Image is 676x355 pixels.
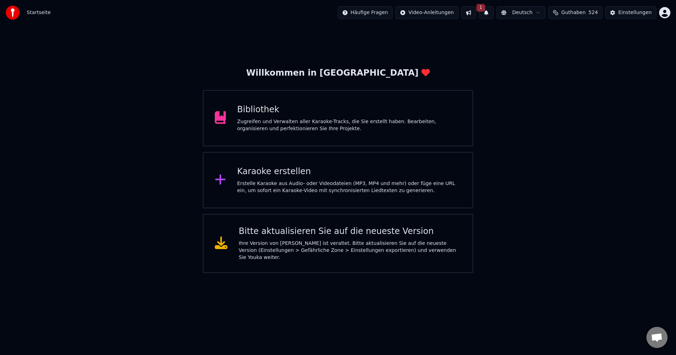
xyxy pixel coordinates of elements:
[237,104,462,115] div: Bibliothek
[476,4,486,12] span: 1
[237,180,462,194] div: Erstelle Karaoke aus Audio- oder Videodateien (MP3, MP4 und mehr) oder füge eine URL ein, um sofo...
[605,6,656,19] button: Einstellungen
[618,9,652,16] div: Einstellungen
[237,118,462,132] div: Zugreifen und Verwalten aller Karaoke-Tracks, die Sie erstellt haben. Bearbeiten, organisieren un...
[561,9,586,16] span: Guthaben
[479,6,494,19] button: 1
[6,6,20,20] img: youka
[338,6,393,19] button: Häufige Fragen
[548,6,602,19] button: Guthaben524
[237,166,462,177] div: Karaoke erstellen
[239,240,461,261] div: Ihre Version von [PERSON_NAME] ist veraltet. Bitte aktualisieren Sie auf die neueste Version (Ein...
[395,6,458,19] button: Video-Anleitungen
[27,9,51,16] span: Startseite
[588,9,598,16] span: 524
[246,68,430,79] div: Willkommen in [GEOGRAPHIC_DATA]
[646,327,668,348] a: Chat öffnen
[27,9,51,16] nav: breadcrumb
[239,226,461,237] div: Bitte aktualisieren Sie auf die neueste Version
